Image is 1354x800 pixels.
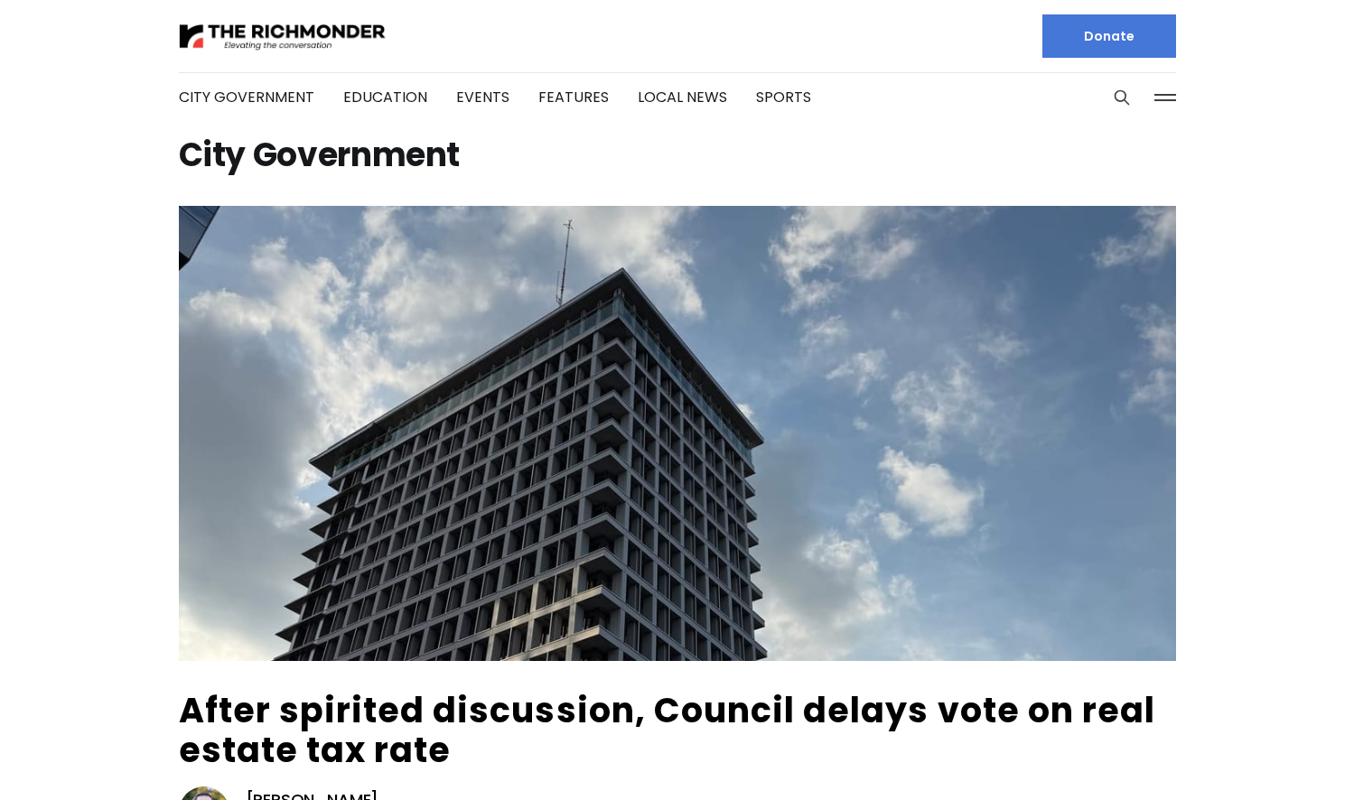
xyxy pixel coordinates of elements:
[179,21,387,52] img: The Richmonder
[1201,712,1354,800] iframe: portal-trigger
[179,686,1156,774] a: After spirited discussion, Council delays vote on real estate tax rate
[343,87,427,107] a: Education
[638,87,727,107] a: Local News
[179,141,1176,170] h1: City Government
[538,87,609,107] a: Features
[1108,84,1135,111] button: Search this site
[456,87,509,107] a: Events
[1042,14,1176,58] a: Donate
[179,87,314,107] a: City Government
[756,87,811,107] a: Sports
